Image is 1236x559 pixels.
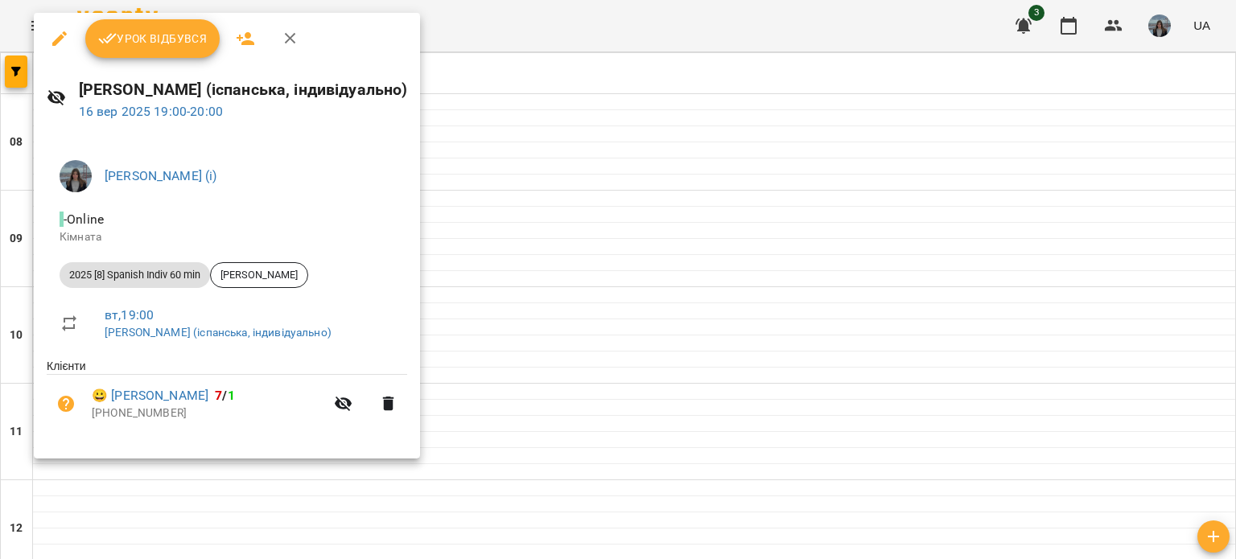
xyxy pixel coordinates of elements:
[60,212,107,227] span: - Online
[79,104,223,119] a: 16 вер 2025 19:00-20:00
[60,229,394,245] p: Кімната
[92,405,324,421] p: [PHONE_NUMBER]
[92,386,208,405] a: 😀 [PERSON_NAME]
[105,307,154,323] a: вт , 19:00
[210,262,308,288] div: [PERSON_NAME]
[85,19,220,58] button: Урок відбувся
[215,388,222,403] span: 7
[105,326,332,339] a: [PERSON_NAME] (іспанська, індивідуально)
[47,384,85,423] button: Візит ще не сплачено. Додати оплату?
[79,77,408,102] h6: [PERSON_NAME] (іспанська, індивідуально)
[228,388,235,403] span: 1
[215,388,234,403] b: /
[47,358,407,438] ul: Клієнти
[60,268,210,282] span: 2025 [8] Spanish Indiv 60 min
[211,268,307,282] span: [PERSON_NAME]
[98,29,208,48] span: Урок відбувся
[60,160,92,192] img: 5016bfd3fcb89ecb1154f9e8b701e3c2.jpg
[105,168,217,183] a: [PERSON_NAME] (і)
